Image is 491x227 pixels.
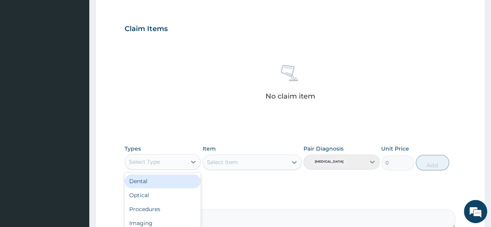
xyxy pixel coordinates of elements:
[381,145,409,152] label: Unit Price
[265,92,315,100] p: No claim item
[125,25,168,33] h3: Claim Items
[40,43,130,54] div: Chat with us now
[14,39,31,58] img: d_794563401_company_1708531726252_794563401
[125,174,201,188] div: Dental
[125,146,141,152] label: Types
[4,147,148,175] textarea: Type your message and hit 'Enter'
[203,145,216,152] label: Item
[125,198,456,205] label: Comment
[416,155,449,170] button: Add
[304,145,344,152] label: Pair Diagnosis
[45,66,107,144] span: We're online!
[129,158,160,166] div: Select Type
[127,4,146,23] div: Minimize live chat window
[125,188,201,202] div: Optical
[125,202,201,216] div: Procedures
